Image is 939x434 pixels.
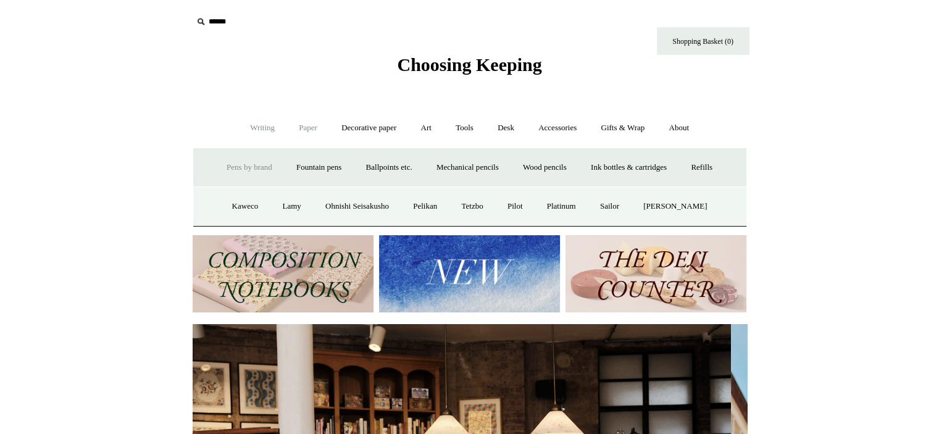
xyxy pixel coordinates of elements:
[288,112,328,144] a: Paper
[355,151,424,184] a: Ballpoints etc.
[239,112,286,144] a: Writing
[425,151,510,184] a: Mechanical pencils
[271,190,312,223] a: Lamy
[589,190,630,223] a: Sailor
[402,190,448,223] a: Pelikan
[450,190,494,223] a: Tetzbo
[496,190,534,223] a: Pilot
[512,151,578,184] a: Wood pencils
[486,112,525,144] a: Desk
[410,112,443,144] a: Art
[444,112,485,144] a: Tools
[314,190,400,223] a: Ohnishi Seisakusho
[397,64,541,73] a: Choosing Keeping
[330,112,407,144] a: Decorative paper
[527,112,588,144] a: Accessories
[657,112,700,144] a: About
[580,151,678,184] a: Ink bottles & cartridges
[193,235,374,312] img: 202302 Composition ledgers.jpg__PID:69722ee6-fa44-49dd-a067-31375e5d54ec
[680,151,724,184] a: Refills
[536,190,587,223] a: Platinum
[379,235,560,312] img: New.jpg__PID:f73bdf93-380a-4a35-bcfe-7823039498e1
[565,235,746,312] img: The Deli Counter
[590,112,656,144] a: Gifts & Wrap
[221,190,270,223] a: Kaweco
[397,54,541,75] span: Choosing Keeping
[215,151,283,184] a: Pens by brand
[285,151,353,184] a: Fountain pens
[657,27,749,55] a: Shopping Basket (0)
[632,190,718,223] a: [PERSON_NAME]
